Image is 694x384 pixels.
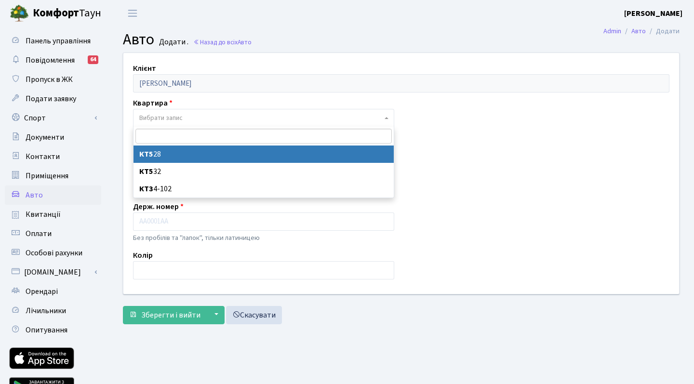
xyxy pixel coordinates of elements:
[5,128,101,147] a: Документи
[133,250,153,261] label: Колір
[133,97,173,109] label: Квартира
[589,21,694,41] nav: breadcrumb
[26,132,64,143] span: Документи
[5,51,101,70] a: Повідомлення64
[5,243,101,263] a: Особові рахунки
[603,26,621,36] a: Admin
[33,5,101,22] span: Таун
[5,166,101,185] a: Приміщення
[88,55,98,64] div: 64
[26,286,58,297] span: Орендарі
[5,89,101,108] a: Подати заявку
[646,26,680,37] li: Додати
[5,282,101,301] a: Орендарі
[631,26,646,36] a: Авто
[193,38,252,47] a: Назад до всіхАвто
[26,248,82,258] span: Особові рахунки
[5,108,101,128] a: Спорт
[26,36,91,46] span: Панель управління
[139,113,183,123] span: Вибрати запис
[26,228,52,239] span: Оплати
[26,55,75,66] span: Повідомлення
[133,163,394,180] li: 32
[226,306,282,324] a: Скасувати
[5,147,101,166] a: Контакти
[120,5,145,21] button: Переключити навігацію
[26,209,61,220] span: Квитанції
[133,146,394,163] li: 28
[139,166,153,177] b: КТ5
[5,205,101,224] a: Квитанції
[5,185,101,205] a: Авто
[133,63,156,74] label: Клієнт
[33,5,79,21] b: Комфорт
[26,305,66,316] span: Лічильники
[26,190,43,200] span: Авто
[26,171,68,181] span: Приміщення
[238,38,252,47] span: Авто
[5,70,101,89] a: Пропуск в ЖК
[5,31,101,51] a: Панель управління
[10,4,29,23] img: logo.png
[133,233,394,243] p: Без пробілів та "лапок", тільки латиницею
[123,28,154,51] span: Авто
[141,310,200,320] span: Зберегти і вийти
[5,301,101,320] a: Лічильники
[133,201,184,212] label: Держ. номер
[26,93,76,104] span: Подати заявку
[26,151,60,162] span: Контакти
[133,180,394,198] li: 4-102
[26,74,73,85] span: Пропуск в ЖК
[139,149,153,159] b: КТ5
[26,325,67,335] span: Опитування
[5,224,101,243] a: Оплати
[624,8,682,19] a: [PERSON_NAME]
[157,38,188,47] small: Додати .
[139,184,153,194] b: КТ3
[133,212,394,231] input: AA0001AA
[5,263,101,282] a: [DOMAIN_NAME]
[5,320,101,340] a: Опитування
[123,306,207,324] button: Зберегти і вийти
